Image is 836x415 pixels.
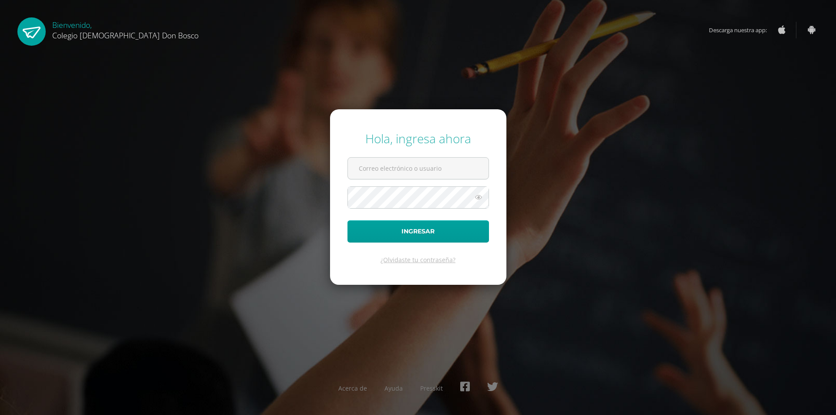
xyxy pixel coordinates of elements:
[381,256,455,264] a: ¿Olvidaste tu contraseña?
[384,384,403,392] a: Ayuda
[52,30,199,40] span: Colegio [DEMOGRAPHIC_DATA] Don Bosco
[338,384,367,392] a: Acerca de
[347,220,489,243] button: Ingresar
[348,158,489,179] input: Correo electrónico o usuario
[347,130,489,147] div: Hola, ingresa ahora
[420,384,443,392] a: Presskit
[52,17,199,40] div: Bienvenido,
[709,22,775,38] span: Descarga nuestra app:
